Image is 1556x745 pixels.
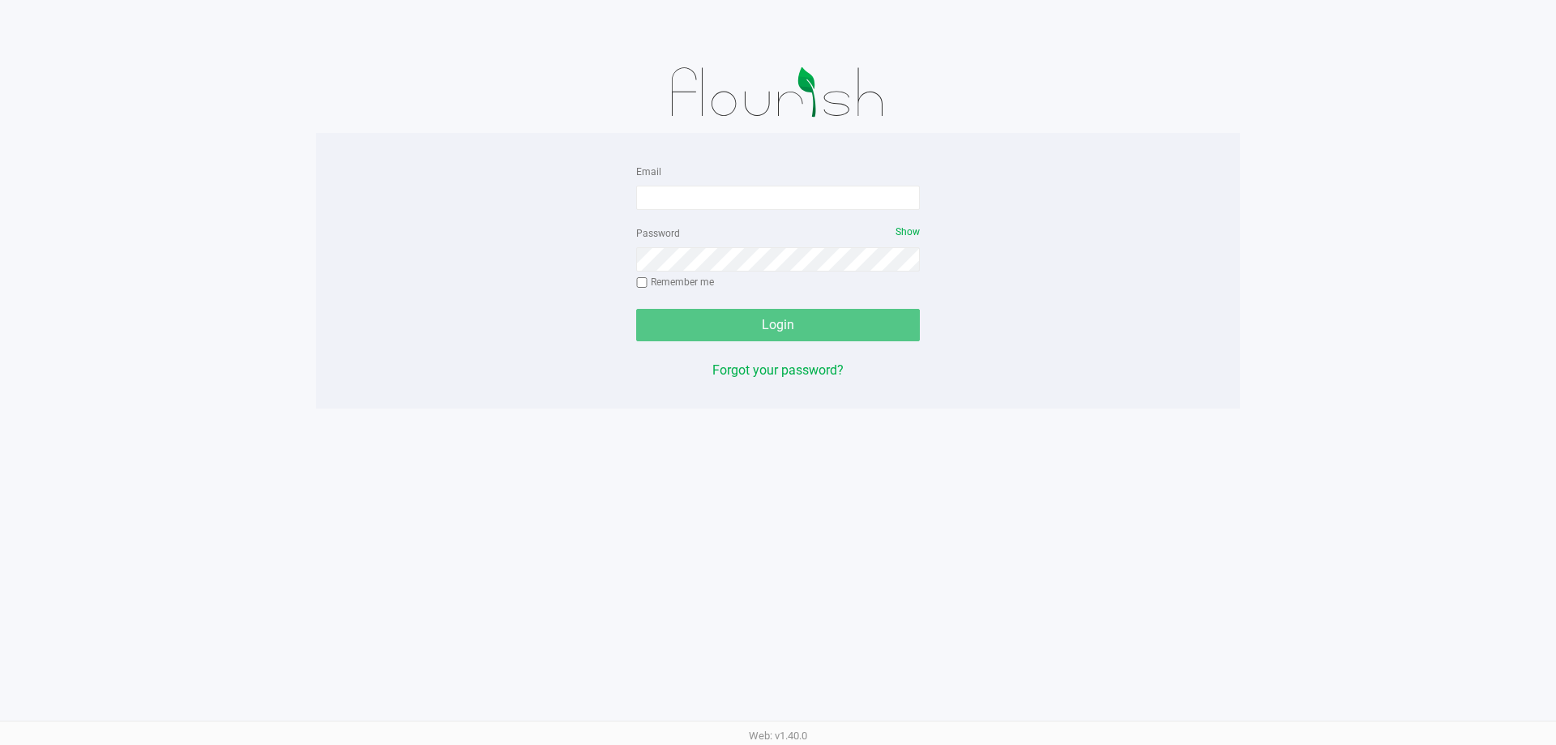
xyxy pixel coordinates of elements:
span: Show [896,226,920,238]
button: Forgot your password? [712,361,844,380]
label: Remember me [636,275,714,289]
label: Email [636,165,661,179]
span: Web: v1.40.0 [749,730,807,742]
input: Remember me [636,277,648,289]
label: Password [636,226,680,241]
